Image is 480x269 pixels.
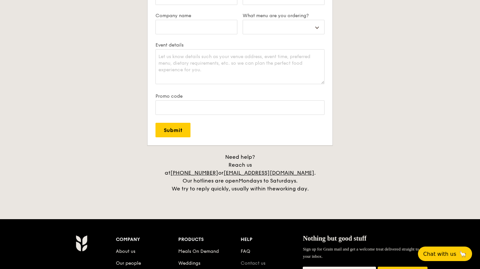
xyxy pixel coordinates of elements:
a: About us [116,249,135,254]
a: Weddings [178,260,200,266]
div: Company [116,235,178,244]
button: Chat with us🦙 [418,247,472,261]
label: What menu are you ordering? [243,13,325,18]
a: Meals On Demand [178,249,219,254]
a: Contact us [241,260,265,266]
a: Our people [116,260,141,266]
textarea: Let us know details such as your venue address, event time, preferred menu, dietary requirements,... [155,49,325,84]
label: Company name [155,13,237,18]
span: Sign up for Grain mail and get a welcome treat delivered straight to your inbox. [303,247,419,259]
span: 🦙 [459,250,467,258]
span: Chat with us [423,251,456,257]
input: Submit [155,123,190,137]
div: Help [241,235,303,244]
span: Nothing but good stuff [303,235,366,242]
div: Products [178,235,241,244]
span: working day. [276,185,309,192]
a: FAQ [241,249,250,254]
div: Need help? Reach us at or . Our hotlines are open We try to reply quickly, usually within the [157,153,323,193]
a: [EMAIL_ADDRESS][DOMAIN_NAME] [223,170,314,176]
span: Mondays to Saturdays. [239,178,297,184]
label: Promo code [155,93,325,99]
a: [PHONE_NUMBER] [170,170,218,176]
label: Event details [155,42,325,48]
img: AYc88T3wAAAABJRU5ErkJggg== [76,235,87,252]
